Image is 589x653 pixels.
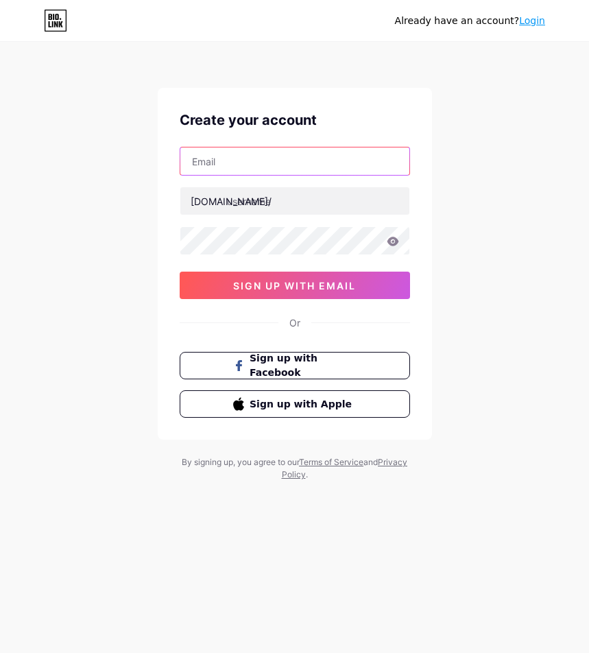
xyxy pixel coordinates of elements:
[180,272,410,299] button: sign up with email
[180,147,409,175] input: Email
[395,14,545,28] div: Already have an account?
[191,194,272,209] div: [DOMAIN_NAME]/
[519,15,545,26] a: Login
[289,316,300,330] div: Or
[250,397,356,412] span: Sign up with Apple
[180,110,410,130] div: Create your account
[250,351,356,380] span: Sign up with Facebook
[299,457,363,467] a: Terms of Service
[233,280,356,292] span: sign up with email
[180,390,410,418] button: Sign up with Apple
[178,456,411,481] div: By signing up, you agree to our and .
[180,187,409,215] input: username
[180,352,410,379] button: Sign up with Facebook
